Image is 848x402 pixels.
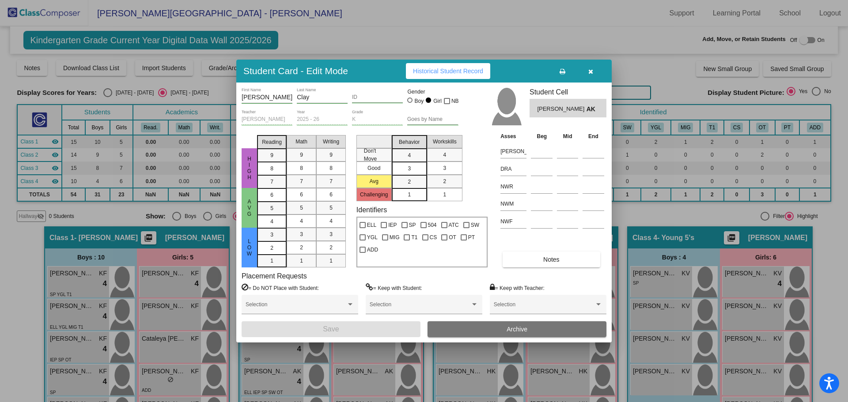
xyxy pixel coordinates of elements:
input: teacher [242,116,292,123]
span: 3 [443,164,446,172]
span: ATC [449,220,459,230]
span: Writing [323,138,339,146]
label: Identifiers [356,206,387,214]
th: Asses [498,131,529,141]
span: 1 [270,257,273,265]
span: 6 [300,191,303,199]
span: Avg [246,199,254,217]
span: Save [323,325,339,333]
span: CS [430,232,437,243]
th: Beg [529,131,555,141]
span: 8 [329,164,333,172]
span: 7 [300,177,303,185]
span: 1 [443,191,446,199]
span: PT [468,232,475,243]
button: Historical Student Record [406,63,490,79]
span: 8 [270,165,273,173]
label: = Keep with Teacher: [490,283,545,292]
button: Archive [428,321,606,337]
div: Boy [414,97,424,105]
th: End [580,131,606,141]
span: 3 [408,165,411,173]
span: [PERSON_NAME] [537,105,586,114]
span: 2 [270,244,273,252]
span: 6 [270,191,273,199]
span: 1 [329,257,333,265]
span: Notes [543,256,560,263]
span: 504 [428,220,437,230]
span: 4 [408,151,411,159]
span: OT [449,232,456,243]
span: 4 [300,217,303,225]
span: 4 [270,218,273,225]
input: assessment [500,180,526,193]
span: 9 [300,151,303,159]
span: Behavior [399,138,420,146]
span: Workskills [433,138,457,146]
span: 2 [329,244,333,252]
span: 2 [300,244,303,252]
span: 4 [443,151,446,159]
span: 7 [270,178,273,186]
span: 2 [408,178,411,186]
span: 4 [329,217,333,225]
h3: Student Card - Edit Mode [243,65,348,76]
label: Placement Requests [242,272,307,280]
span: ELL [367,220,376,230]
span: 1 [300,257,303,265]
input: assessment [500,145,526,158]
div: Girl [433,97,442,105]
span: 3 [270,231,273,239]
span: Historical Student Record [413,68,483,75]
th: Mid [555,131,580,141]
span: 3 [329,230,333,238]
span: SW [471,220,479,230]
label: = Do NOT Place with Student: [242,283,319,292]
span: Reading [262,138,282,146]
button: Notes [503,252,600,267]
input: assessment [500,162,526,176]
span: 5 [270,204,273,212]
input: goes by name [407,116,458,123]
span: High [246,156,254,180]
input: assessment [500,215,526,228]
input: year [297,116,348,123]
span: 5 [329,204,333,212]
span: YGL [367,232,378,243]
span: 1 [408,191,411,199]
input: assessment [500,197,526,210]
span: 8 [300,164,303,172]
span: 9 [270,151,273,159]
span: MIG [390,232,400,243]
span: NB [451,96,459,106]
span: 7 [329,177,333,185]
button: Save [242,321,420,337]
span: Archive [507,326,527,333]
mat-label: Gender [407,88,458,96]
span: T1 [411,232,417,243]
span: ADD [367,244,378,255]
label: = Keep with Student: [366,283,422,292]
span: 6 [329,191,333,199]
span: Low [246,238,254,257]
span: Math [295,138,307,146]
span: 9 [329,151,333,159]
span: IEP [388,220,397,230]
span: AK [587,105,599,114]
span: SP [409,220,416,230]
input: grade [352,116,403,123]
span: 3 [300,230,303,238]
span: 2 [443,177,446,185]
h3: Student Cell [530,88,606,96]
span: 5 [300,204,303,212]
